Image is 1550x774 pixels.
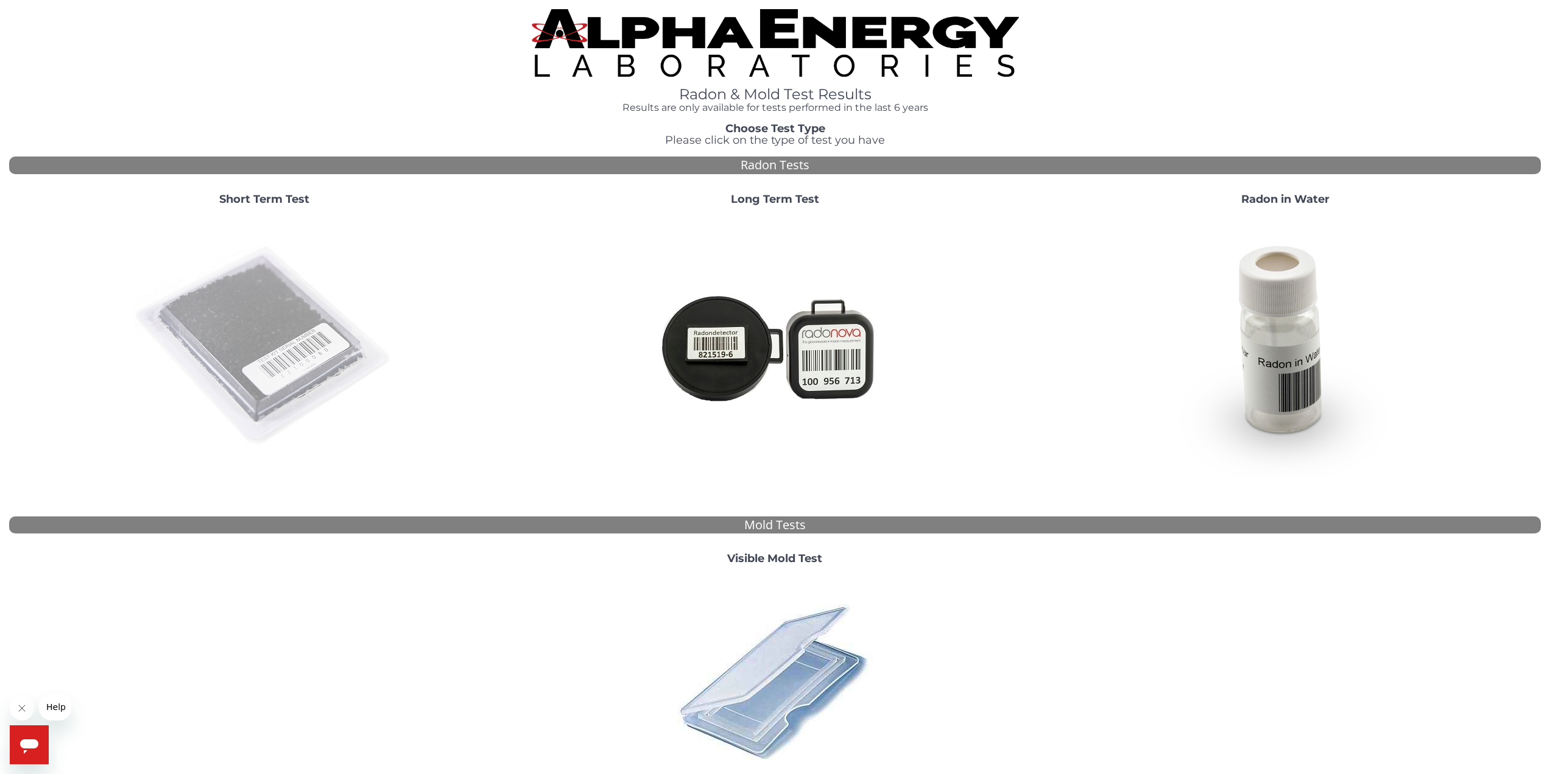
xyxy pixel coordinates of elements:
[532,9,1019,77] img: TightCrop.jpg
[469,86,1082,102] h1: Radon & Mold Test Results
[10,696,34,720] iframe: Close message
[9,516,1541,534] div: Mold Tests
[1241,192,1330,206] strong: Radon in Water
[9,157,1541,174] div: Radon Tests
[39,694,71,720] iframe: Message from company
[133,216,395,477] img: ShortTerm.jpg
[10,725,49,764] iframe: Button to launch messaging window
[727,552,822,565] strong: Visible Mold Test
[219,192,309,206] strong: Short Term Test
[644,216,906,477] img: Radtrak2vsRadtrak3.jpg
[665,133,885,147] span: Please click on the type of test you have
[725,122,825,135] strong: Choose Test Type
[1155,216,1417,477] img: RadoninWater.jpg
[731,192,819,206] strong: Long Term Test
[469,102,1082,113] h4: Results are only available for tests performed in the last 6 years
